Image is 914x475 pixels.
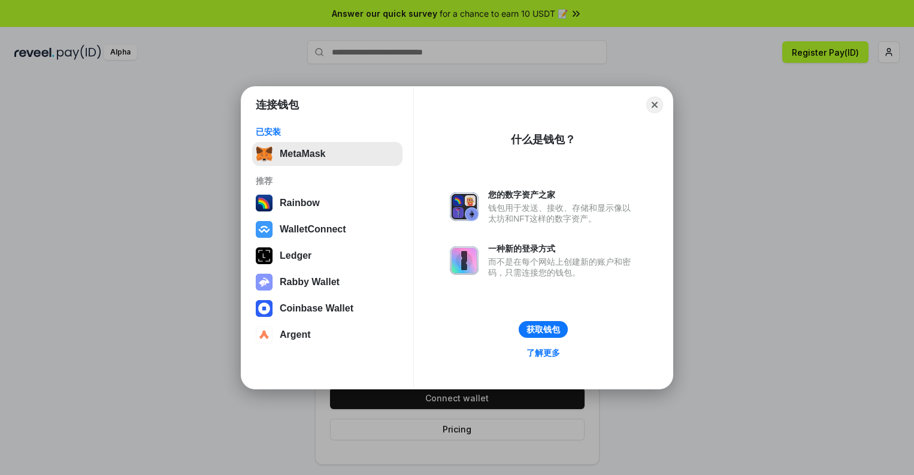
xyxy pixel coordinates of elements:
button: Rainbow [252,191,402,215]
div: Argent [280,329,311,340]
button: 获取钱包 [519,321,568,338]
button: Coinbase Wallet [252,297,402,320]
button: Argent [252,323,402,347]
div: 了解更多 [526,347,560,358]
div: 钱包用于发送、接收、存储和显示像以太坊和NFT这样的数字资产。 [488,202,637,224]
div: Rainbow [280,198,320,208]
div: Rabby Wallet [280,277,340,288]
div: 您的数字资产之家 [488,189,637,200]
div: 已安装 [256,126,399,137]
img: svg+xml,%3Csvg%20width%3D%22120%22%20height%3D%22120%22%20viewBox%3D%220%200%20120%20120%22%20fil... [256,195,273,211]
img: svg+xml,%3Csvg%20fill%3D%22none%22%20height%3D%2233%22%20viewBox%3D%220%200%2035%2033%22%20width%... [256,146,273,162]
img: svg+xml,%3Csvg%20width%3D%2228%22%20height%3D%2228%22%20viewBox%3D%220%200%2028%2028%22%20fill%3D... [256,221,273,238]
div: 推荐 [256,176,399,186]
h1: 连接钱包 [256,98,299,112]
div: 而不是在每个网站上创建新的账户和密码，只需连接您的钱包。 [488,256,637,278]
div: 一种新的登录方式 [488,243,637,254]
img: svg+xml,%3Csvg%20width%3D%2228%22%20height%3D%2228%22%20viewBox%3D%220%200%2028%2028%22%20fill%3D... [256,300,273,317]
img: svg+xml,%3Csvg%20xmlns%3D%22http%3A%2F%2Fwww.w3.org%2F2000%2Fsvg%22%20width%3D%2228%22%20height%3... [256,247,273,264]
div: 获取钱包 [526,324,560,335]
img: svg+xml,%3Csvg%20xmlns%3D%22http%3A%2F%2Fwww.w3.org%2F2000%2Fsvg%22%20fill%3D%22none%22%20viewBox... [450,192,479,221]
button: MetaMask [252,142,402,166]
img: svg+xml,%3Csvg%20xmlns%3D%22http%3A%2F%2Fwww.w3.org%2F2000%2Fsvg%22%20fill%3D%22none%22%20viewBox... [450,246,479,275]
img: svg+xml,%3Csvg%20xmlns%3D%22http%3A%2F%2Fwww.w3.org%2F2000%2Fsvg%22%20fill%3D%22none%22%20viewBox... [256,274,273,291]
button: WalletConnect [252,217,402,241]
div: WalletConnect [280,224,346,235]
div: MetaMask [280,149,325,159]
a: 了解更多 [519,345,567,361]
button: Ledger [252,244,402,268]
button: Close [646,96,663,113]
div: 什么是钱包？ [511,132,576,147]
img: svg+xml,%3Csvg%20width%3D%2228%22%20height%3D%2228%22%20viewBox%3D%220%200%2028%2028%22%20fill%3D... [256,326,273,343]
button: Rabby Wallet [252,270,402,294]
div: Ledger [280,250,311,261]
div: Coinbase Wallet [280,303,353,314]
